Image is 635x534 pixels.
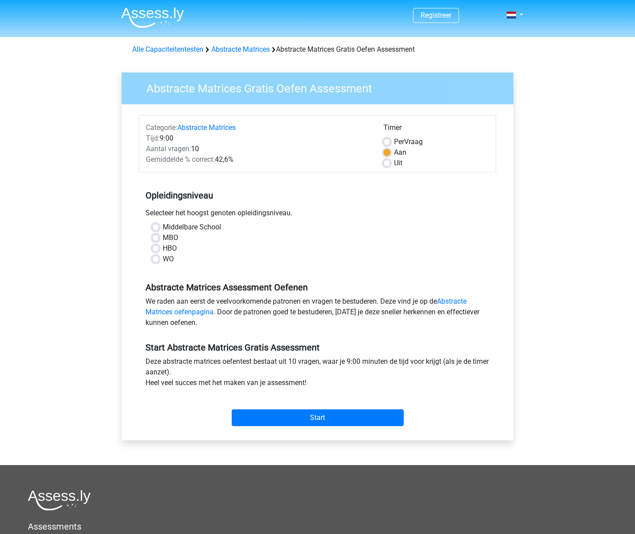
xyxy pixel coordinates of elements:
[177,123,236,132] a: Abstracte Matrices
[394,137,404,146] span: Per
[28,521,607,532] h5: Assessments
[163,243,177,254] label: HBO
[136,78,507,95] h3: Abstracte Matrices Gratis Oefen Assessment
[163,254,174,264] label: WO
[421,11,451,19] a: Registreer
[145,282,490,293] h5: Abstracte Matrices Assessment Oefenen
[394,137,423,147] label: Vraag
[394,147,406,158] label: Aan
[383,122,489,137] div: Timer
[394,158,402,168] label: Uit
[163,233,178,243] label: MBO
[28,490,91,511] img: Assessly logo
[146,123,177,132] span: Categorie:
[145,342,490,353] h5: Start Abstracte Matrices Gratis Assessment
[232,409,404,426] input: Start
[146,145,191,153] span: Aantal vragen:
[132,45,203,53] a: Alle Capaciteitentesten
[163,222,221,233] label: Middelbare School
[139,356,496,392] div: Deze abstracte matrices oefentest bestaat uit 10 vragen, waar je 9:00 minuten de tijd voor krijgt...
[145,187,490,204] h5: Opleidingsniveau
[146,155,215,164] span: Gemiddelde % correct:
[129,44,506,55] div: Abstracte Matrices Gratis Oefen Assessment
[139,154,377,165] div: 42,6%
[139,133,377,144] div: 9:00
[121,7,184,28] img: Assessly
[211,45,270,53] a: Abstracte Matrices
[139,296,496,332] div: We raden aan eerst de veelvoorkomende patronen en vragen te bestuderen. Deze vind je op de . Door...
[139,208,496,222] div: Selecteer het hoogst genoten opleidingsniveau.
[146,134,160,142] span: Tijd:
[139,144,377,154] div: 10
